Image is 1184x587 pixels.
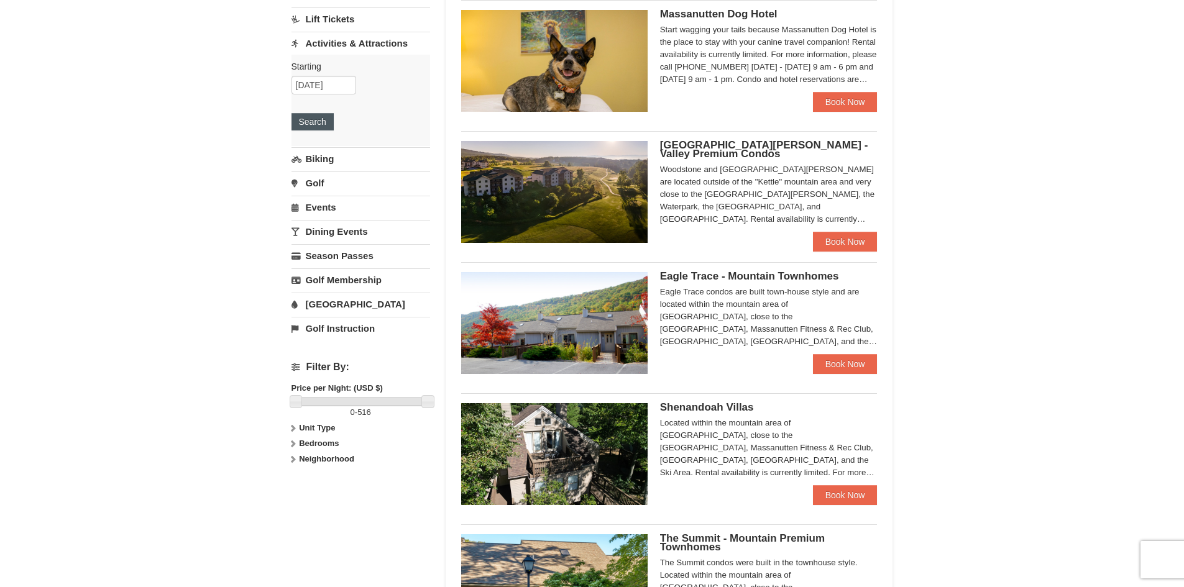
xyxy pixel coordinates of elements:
[291,362,430,373] h4: Filter By:
[291,244,430,267] a: Season Passes
[660,139,868,160] span: [GEOGRAPHIC_DATA][PERSON_NAME] - Valley Premium Condos
[299,439,339,448] strong: Bedrooms
[660,532,825,553] span: The Summit - Mountain Premium Townhomes
[813,232,878,252] a: Book Now
[461,141,648,243] img: 19219041-4-ec11c166.jpg
[291,317,430,340] a: Golf Instruction
[291,171,430,194] a: Golf
[660,286,878,348] div: Eagle Trace condos are built town-house style and are located within the mountain area of [GEOGRA...
[660,401,754,413] span: Shenandoah Villas
[660,8,778,20] span: Massanutten Dog Hotel
[291,196,430,219] a: Events
[813,485,878,505] a: Book Now
[299,454,354,463] strong: Neighborhood
[291,268,430,291] a: Golf Membership
[291,7,430,30] a: Lift Tickets
[291,383,383,393] strong: Price per Night: (USD $)
[660,270,839,282] span: Eagle Trace - Mountain Townhomes
[351,407,355,417] span: 0
[461,403,648,505] img: 19219019-2-e70bf45f.jpg
[357,407,371,417] span: 516
[660,163,878,225] div: Woodstone and [GEOGRAPHIC_DATA][PERSON_NAME] are located outside of the "Kettle" mountain area an...
[813,354,878,374] a: Book Now
[461,272,648,374] img: 19218983-1-9b289e55.jpg
[660,24,878,86] div: Start wagging your tails because Massanutten Dog Hotel is the place to stay with your canine trav...
[291,220,430,243] a: Dining Events
[291,147,430,170] a: Biking
[291,293,430,316] a: [GEOGRAPHIC_DATA]
[660,417,878,479] div: Located within the mountain area of [GEOGRAPHIC_DATA], close to the [GEOGRAPHIC_DATA], Massanutte...
[291,113,334,130] button: Search
[291,406,430,419] label: -
[291,32,430,55] a: Activities & Attractions
[299,423,335,432] strong: Unit Type
[291,60,421,73] label: Starting
[813,92,878,112] a: Book Now
[461,10,648,112] img: 27428181-5-81c892a3.jpg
